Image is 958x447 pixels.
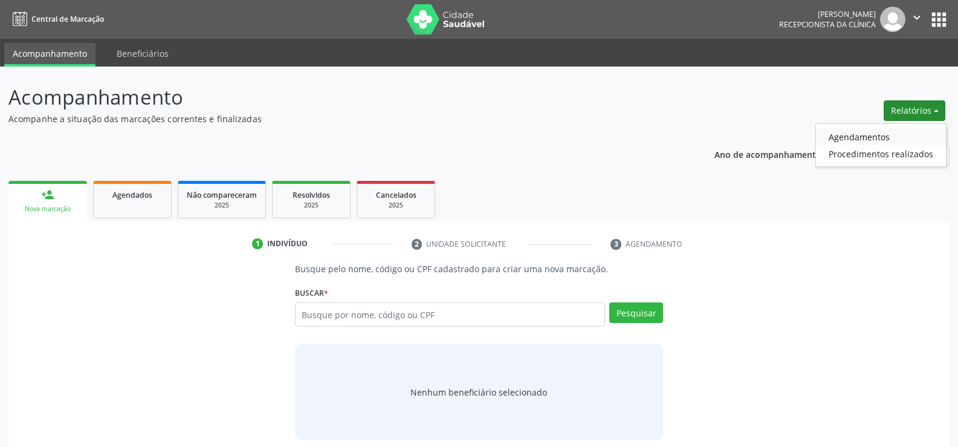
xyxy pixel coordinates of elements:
[187,201,257,210] div: 2025
[410,386,547,399] span: Nenhum beneficiário selecionado
[815,123,947,167] ul: Relatórios
[884,100,945,121] button: Relatórios
[609,302,663,323] button: Pesquisar
[905,7,928,32] button: 
[8,82,667,113] p: Acompanhamento
[366,201,426,210] div: 2025
[816,145,946,162] a: Procedimentos realizados
[928,9,950,30] button: apps
[295,284,328,302] label: Buscar
[816,128,946,145] a: Agendamentos
[108,43,177,64] a: Beneficiários
[293,190,330,200] span: Resolvidos
[779,9,876,19] div: [PERSON_NAME]
[31,14,104,24] span: Central de Marcação
[779,19,876,30] span: Recepcionista da clínica
[187,190,257,200] span: Não compareceram
[714,146,821,162] p: Ano de acompanhamento
[281,201,341,210] div: 2025
[267,238,308,249] div: Indivíduo
[8,113,667,125] p: Acompanhe a situação das marcações correntes e finalizadas
[376,190,416,200] span: Cancelados
[295,263,663,275] p: Busque pelo nome, código ou CPF cadastrado para criar uma nova marcação.
[252,238,263,249] div: 1
[17,204,79,214] div: Nova marcação
[910,11,924,24] i: 
[4,43,95,67] a: Acompanhamento
[41,188,54,201] div: person_add
[112,190,152,200] span: Agendados
[295,302,605,327] input: Busque por nome, código ou CPF
[880,7,905,32] img: img
[8,9,104,29] a: Central de Marcação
